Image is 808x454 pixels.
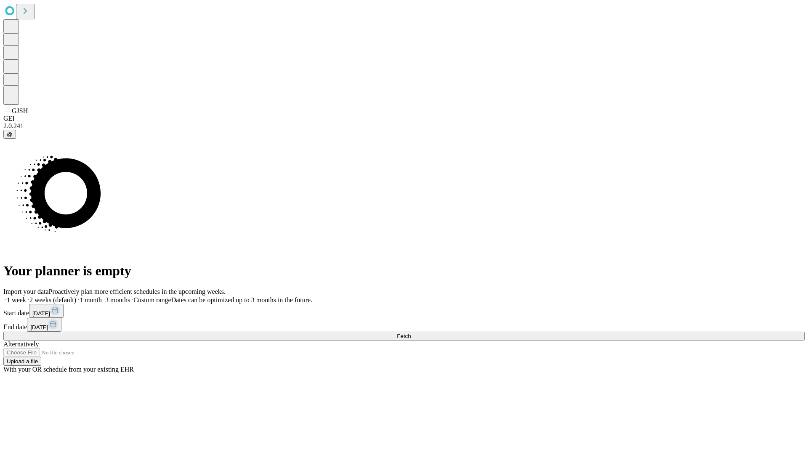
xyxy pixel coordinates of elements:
span: Alternatively [3,340,39,348]
span: With your OR schedule from your existing EHR [3,366,134,373]
h1: Your planner is empty [3,263,805,279]
span: Custom range [133,296,171,304]
span: 1 month [80,296,102,304]
span: Proactively plan more efficient schedules in the upcoming weeks. [49,288,226,295]
button: Upload a file [3,357,41,366]
span: GJSH [12,107,28,114]
span: [DATE] [32,310,50,317]
button: @ [3,130,16,139]
button: [DATE] [29,304,64,318]
div: GEI [3,115,805,122]
span: Import your data [3,288,49,295]
div: Start date [3,304,805,318]
span: Fetch [397,333,411,339]
span: 3 months [105,296,130,304]
span: 1 week [7,296,26,304]
span: [DATE] [30,324,48,330]
div: End date [3,318,805,332]
button: Fetch [3,332,805,340]
button: [DATE] [27,318,61,332]
span: Dates can be optimized up to 3 months in the future. [171,296,312,304]
span: @ [7,131,13,137]
span: 2 weeks (default) [29,296,76,304]
div: 2.0.241 [3,122,805,130]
